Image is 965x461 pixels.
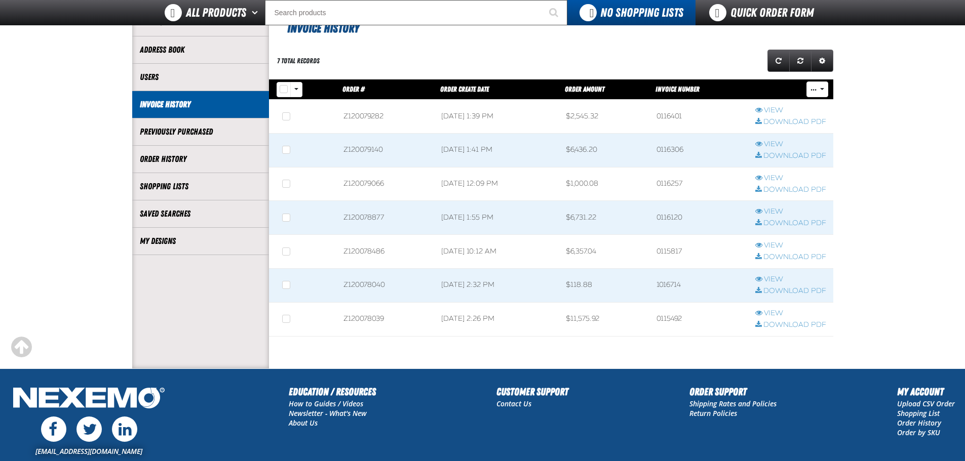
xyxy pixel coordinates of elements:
[755,320,826,330] a: Download PDF row action
[755,117,826,127] a: Download PDF row action
[755,253,826,262] a: Download PDF row action
[689,384,777,399] h2: Order Support
[434,269,559,303] td: [DATE] 2:32 PM
[140,153,261,165] a: Order History
[755,151,826,161] a: Download PDF row action
[140,235,261,247] a: My Designs
[289,418,318,428] a: About Us
[336,167,434,201] td: Z120079066
[755,309,826,318] a: View row action
[434,302,559,336] td: [DATE] 2:26 PM
[336,269,434,303] td: Z120078040
[755,275,826,284] a: View row action
[35,446,142,456] a: [EMAIL_ADDRESS][DOMAIN_NAME]
[336,302,434,336] td: Z120078039
[565,85,604,93] a: Order Amount
[755,185,826,195] a: Download PDF row action
[806,81,828,97] button: Mass Actions
[649,133,748,167] td: 0116306
[289,408,367,418] a: Newsletter - What's New
[748,79,833,100] th: Row actions
[277,56,320,66] div: 7 total records
[689,408,737,418] a: Return Policies
[897,399,955,408] a: Upload CSV Order
[342,85,365,93] a: Order #
[767,50,790,72] a: Refresh grid action
[755,106,826,115] a: View row action
[336,235,434,269] td: Z120078486
[336,133,434,167] td: Z120079140
[10,384,168,414] img: Nexemo Logo
[140,126,261,138] a: Previously Purchased
[689,399,777,408] a: Shipping Rates and Policies
[289,384,376,399] h2: Education / Resources
[897,408,940,418] a: Shopping List
[336,201,434,235] td: Z120078877
[140,99,261,110] a: Invoice History
[496,384,568,399] h2: Customer Support
[810,87,817,93] span: ...
[440,85,489,93] a: Order Create Date
[186,4,246,22] span: All Products
[649,100,748,134] td: 0116401
[755,207,826,217] a: View row action
[10,336,32,358] div: Scroll to the top
[559,167,649,201] td: $1,000.08
[649,167,748,201] td: 0116257
[434,100,559,134] td: [DATE] 1:39 PM
[140,44,261,56] a: Address Book
[434,133,559,167] td: [DATE] 1:41 PM
[559,302,649,336] td: $11,575.92
[755,219,826,228] a: Download PDF row action
[755,241,826,250] a: View row action
[649,201,748,235] td: 0116120
[897,428,940,437] a: Order by SKU
[649,302,748,336] td: 0115492
[290,82,302,97] button: Rows selection options
[649,235,748,269] td: 0115817
[897,418,941,428] a: Order History
[287,21,359,35] span: Invoice History
[289,399,363,408] a: How to Guides / Videos
[655,85,700,93] a: Invoice Number
[434,235,559,269] td: [DATE] 10:12 AM
[559,133,649,167] td: $6,436.20
[140,208,261,220] a: Saved Searches
[755,286,826,296] a: Download PDF row action
[811,50,833,72] a: Expand or Collapse Grid Settings
[140,181,261,192] a: Shopping Lists
[140,71,261,83] a: Users
[897,384,955,399] h2: My Account
[559,201,649,235] td: $6,731.22
[755,140,826,149] a: View row action
[336,100,434,134] td: Z120079282
[755,174,826,183] a: View row action
[434,167,559,201] td: [DATE] 12:09 PM
[559,269,649,303] td: $118.88
[789,50,812,72] a: Reset grid action
[434,201,559,235] td: [DATE] 1:55 PM
[600,6,683,20] span: No Shopping Lists
[559,100,649,134] td: $2,545.32
[559,235,649,269] td: $6,357.04
[496,399,531,408] a: Contact Us
[649,269,748,303] td: 1016714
